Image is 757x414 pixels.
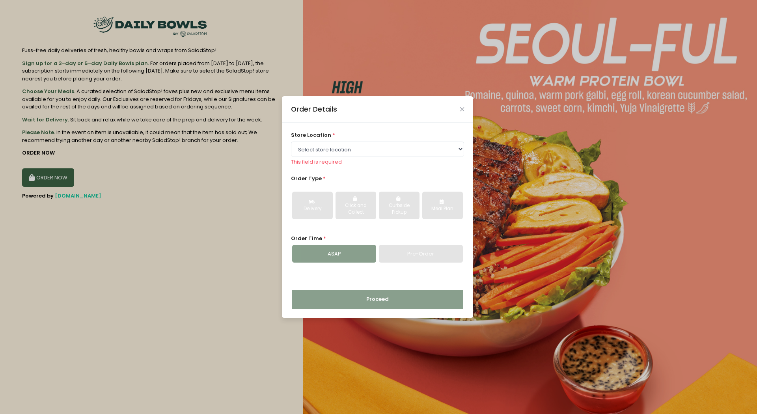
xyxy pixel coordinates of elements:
div: Order Details [291,104,337,114]
div: This field is required [291,158,464,166]
button: Click and Collect [336,192,376,219]
div: Meal Plan [428,205,457,213]
div: Curbside Pickup [384,202,414,216]
div: Click and Collect [341,202,371,216]
button: Curbside Pickup [379,192,420,219]
div: Delivery [298,205,327,213]
button: Close [460,107,464,111]
span: Order Time [291,235,322,242]
button: Delivery [292,192,333,219]
span: store location [291,131,331,139]
button: Proceed [292,290,463,309]
span: Order Type [291,175,322,182]
button: Meal Plan [422,192,463,219]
